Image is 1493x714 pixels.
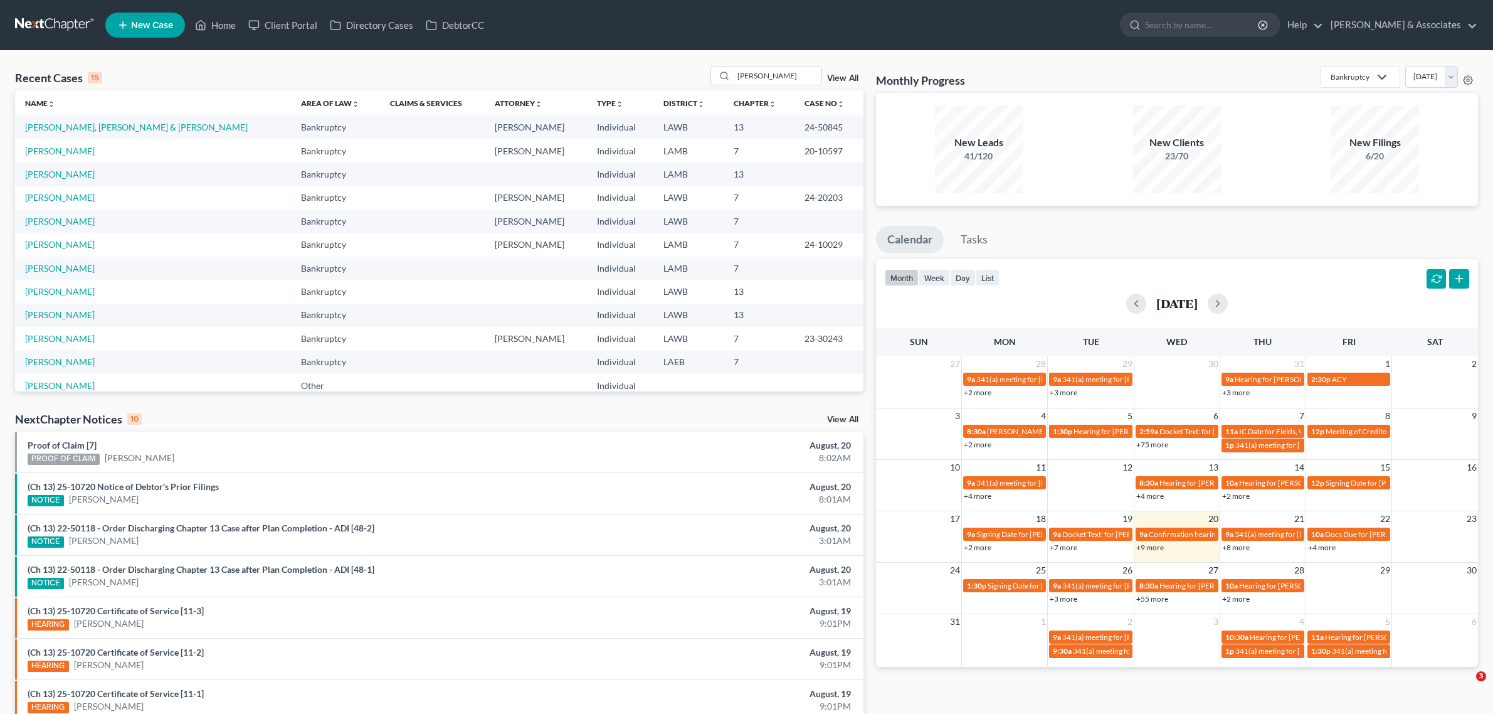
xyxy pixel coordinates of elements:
[1450,671,1480,701] iframe: Intercom live chat
[28,647,204,658] a: (Ch 13) 25-10720 Certificate of Service [11-2]
[1470,356,1478,371] span: 2
[28,481,219,492] a: (Ch 13) 25-10720 Notice of Debtor's Prior Filings
[1035,511,1047,526] span: 18
[1293,511,1306,526] span: 21
[1050,594,1077,604] a: +3 more
[1136,543,1164,552] a: +9 more
[967,581,986,590] span: 1:30p
[485,327,587,350] td: [PERSON_NAME]
[994,336,1016,347] span: Mon
[1166,336,1187,347] span: Wed
[1311,646,1331,656] span: 1:30p
[967,530,975,539] span: 9a
[1253,336,1272,347] span: Thu
[69,535,139,547] a: [PERSON_NAME]
[769,100,776,108] i: unfold_more
[584,439,850,452] div: August, 20
[48,100,55,108] i: unfold_more
[584,576,850,589] div: 3:01AM
[69,576,139,589] a: [PERSON_NAME]
[1379,460,1391,475] span: 15
[25,309,95,320] a: [PERSON_NAME]
[587,139,654,163] td: Individual
[25,122,248,132] a: [PERSON_NAME], [PERSON_NAME] & [PERSON_NAME]
[1225,581,1238,590] span: 10a
[1053,632,1061,642] span: 9a
[1053,581,1061,590] span: 9a
[935,136,1023,150] div: New Leads
[1225,427,1238,436] span: 11a
[1379,563,1391,578] span: 29
[380,90,485,115] th: Claims & Services
[25,356,95,367] a: [PERSON_NAME]
[584,605,850,617] div: August, 19
[584,700,850,713] div: 9:01PM
[1207,563,1220,578] span: 27
[1225,530,1233,539] span: 9a
[653,327,723,350] td: LAWB
[1235,646,1417,656] span: 341(a) meeting for [PERSON_NAME] [PERSON_NAME]
[584,452,850,464] div: 8:02AM
[25,192,95,203] a: [PERSON_NAME]
[584,481,850,493] div: August, 20
[28,495,64,506] div: NOTICE
[724,257,795,280] td: 7
[967,427,986,436] span: 8:30a
[724,304,795,327] td: 13
[1293,460,1306,475] span: 14
[967,478,975,488] span: 9a
[1053,530,1061,539] span: 9a
[1149,530,1380,539] span: Confirmation hearing for Dually [PERSON_NAME] & [PERSON_NAME]
[724,280,795,303] td: 13
[1053,375,1061,384] span: 9a
[1250,632,1348,642] span: Hearing for [PERSON_NAME]
[1311,632,1324,642] span: 11a
[1050,388,1077,397] a: +3 more
[1465,563,1478,578] span: 30
[1133,150,1221,163] div: 23/70
[1427,336,1443,347] span: Sat
[584,617,850,630] div: 9:01PM
[1235,530,1356,539] span: 341(a) meeting for [PERSON_NAME]
[1379,511,1391,526] span: 22
[950,269,976,286] button: day
[653,163,723,186] td: LAMB
[485,139,587,163] td: [PERSON_NAME]
[587,351,654,374] td: Individual
[1207,511,1220,526] span: 20
[1384,614,1391,629] span: 5
[794,186,863,210] td: 24-20203
[1311,478,1324,488] span: 12p
[587,115,654,139] td: Individual
[1159,427,1338,436] span: Docket Text: for [PERSON_NAME] & [PERSON_NAME]
[584,688,850,700] div: August, 19
[324,14,419,36] a: Directory Cases
[74,700,144,713] a: [PERSON_NAME]
[885,269,919,286] button: month
[25,216,95,226] a: [PERSON_NAME]
[88,72,102,83] div: 15
[1126,408,1134,424] span: 5
[967,375,975,384] span: 9a
[1222,543,1250,552] a: +8 more
[976,375,1164,384] span: 341(a) meeting for [PERSON_NAME] & [PERSON_NAME]
[1040,408,1047,424] span: 4
[1293,563,1306,578] span: 28
[1136,440,1168,449] a: +75 more
[1325,632,1423,642] span: Hearing for [PERSON_NAME]
[587,374,654,397] td: Individual
[1156,297,1198,310] h2: [DATE]
[1332,646,1453,656] span: 341(a) meeting for [PERSON_NAME]
[794,139,863,163] td: 20-10597
[827,74,858,83] a: View All
[724,163,795,186] td: 13
[587,257,654,280] td: Individual
[1139,581,1158,590] span: 8:30a
[949,563,961,578] span: 24
[28,564,374,575] a: (Ch 13) 22-50118 - Order Discharging Chapter 13 Case after Plan Completion - ADI [48-1]
[1331,150,1419,163] div: 6/20
[1073,646,1194,656] span: 341(a) meeting for [PERSON_NAME]
[1293,356,1306,371] span: 31
[1035,563,1047,578] span: 25
[1225,375,1233,384] span: 9a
